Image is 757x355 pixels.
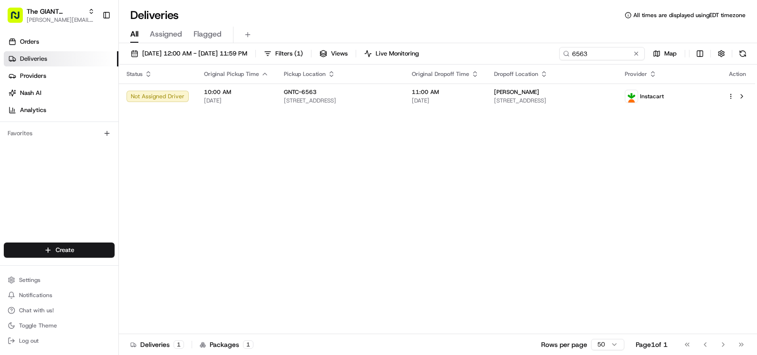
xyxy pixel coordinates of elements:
button: Filters(1) [260,47,307,60]
span: Analytics [20,106,46,114]
span: 11:00 AM [412,88,479,96]
button: Chat with us! [4,304,115,317]
span: Dropoff Location [494,70,538,78]
span: [STREET_ADDRESS] [494,97,610,104]
button: Live Monitoring [360,47,423,60]
span: Chat with us! [19,307,54,314]
a: Orders [4,34,118,49]
a: Nash AI [4,85,118,101]
span: [PERSON_NAME] [494,88,539,96]
button: Refresh [736,47,749,60]
span: [DATE] [412,97,479,104]
span: Create [56,246,74,254]
span: Instacart [640,93,664,100]
a: Deliveries [4,51,118,66]
div: Deliveries [130,340,184,349]
span: Notifications [19,291,52,299]
span: Orders [20,37,39,46]
button: Views [315,47,352,60]
a: Analytics [4,103,118,118]
span: Map [664,49,677,58]
span: Toggle Theme [19,322,57,329]
button: [DATE] 12:00 AM - [DATE] 11:59 PM [126,47,252,60]
div: Action [728,70,747,78]
button: [PERSON_NAME][EMAIL_ADDRESS][DOMAIN_NAME] [27,16,95,24]
span: Live Monitoring [376,49,419,58]
button: The GIANT Company[PERSON_NAME][EMAIL_ADDRESS][DOMAIN_NAME] [4,4,98,27]
span: Original Dropoff Time [412,70,469,78]
h1: Deliveries [130,8,179,23]
span: [DATE] 12:00 AM - [DATE] 11:59 PM [142,49,247,58]
span: Deliveries [20,55,47,63]
span: Flagged [194,28,222,40]
span: Log out [19,337,39,345]
div: Favorites [4,126,115,141]
span: Views [331,49,348,58]
div: 1 [174,340,184,349]
span: GNTC-6563 [284,88,317,96]
span: [DATE] [204,97,269,104]
span: All [130,28,138,40]
button: Create [4,243,115,258]
span: 10:00 AM [204,88,269,96]
span: Provider [625,70,647,78]
button: Map [649,47,681,60]
button: The GIANT Company [27,7,84,16]
div: Packages [200,340,253,349]
input: Type to search [559,47,645,60]
div: Page 1 of 1 [636,340,668,349]
span: Assigned [150,28,182,40]
span: Settings [19,276,40,284]
div: 1 [243,340,253,349]
button: Notifications [4,289,115,302]
button: Toggle Theme [4,319,115,332]
span: Pickup Location [284,70,326,78]
span: Filters [275,49,303,58]
span: All times are displayed using EDT timezone [633,11,746,19]
button: Log out [4,334,115,347]
img: profile_instacart_ahold_partner.png [625,90,638,103]
span: ( 1 ) [294,49,303,58]
span: Providers [20,72,46,80]
span: Status [126,70,143,78]
span: Nash AI [20,89,41,97]
p: Rows per page [541,340,587,349]
button: Settings [4,273,115,287]
span: [STREET_ADDRESS] [284,97,397,104]
a: Providers [4,68,118,84]
span: Original Pickup Time [204,70,259,78]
